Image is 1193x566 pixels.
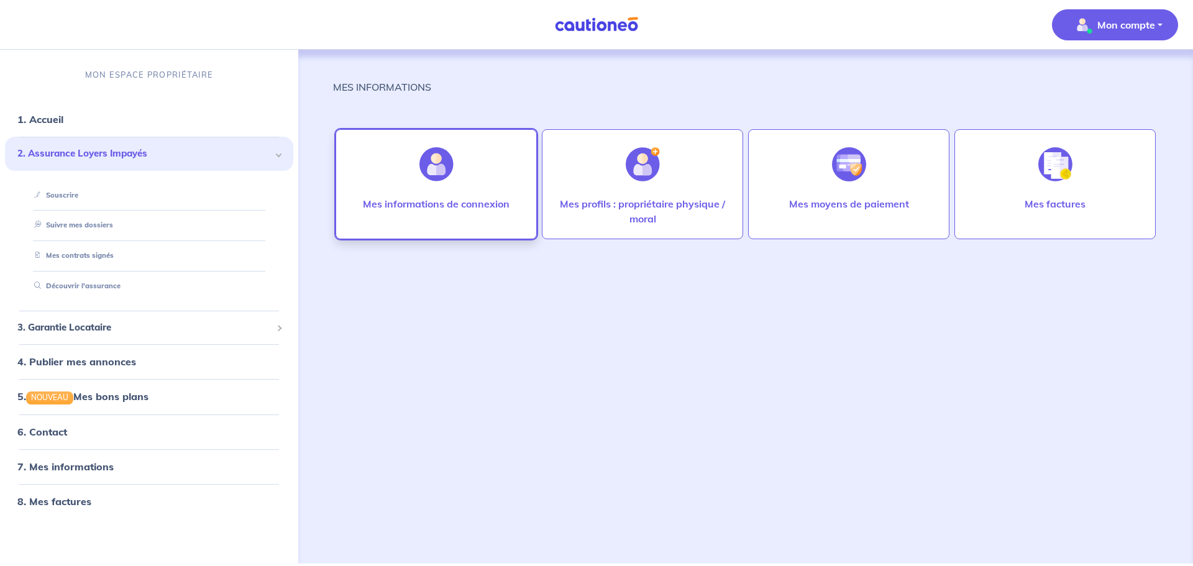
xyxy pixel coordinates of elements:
p: Mes informations de connexion [363,196,510,211]
p: Mon compte [1097,17,1155,32]
a: 8. Mes factures [17,495,91,508]
img: illu_account_add.svg [626,147,660,181]
div: Souscrire [20,185,278,206]
a: Souscrire [29,191,78,199]
button: illu_account_valid_menu.svgMon compte [1052,9,1178,40]
p: Mes factures [1025,196,1086,211]
div: 1. Accueil [5,107,293,132]
div: Mes contrats signés [20,245,278,266]
p: MON ESPACE PROPRIÉTAIRE [85,69,213,81]
div: 4. Publier mes annonces [5,349,293,374]
div: 8. Mes factures [5,489,293,514]
img: illu_credit_card_no_anim.svg [832,147,866,181]
div: 7. Mes informations [5,454,293,479]
a: 4. Publier mes annonces [17,355,136,368]
span: 3. Garantie Locataire [17,321,272,335]
a: 7. Mes informations [17,460,114,473]
a: 6. Contact [17,426,67,438]
a: Mes contrats signés [29,251,114,260]
img: illu_account_valid_menu.svg [1072,15,1092,35]
img: Cautioneo [550,17,643,32]
div: Suivre mes dossiers [20,216,278,236]
a: 1. Accueil [17,113,63,126]
div: 5.NOUVEAUMes bons plans [5,384,293,409]
p: MES INFORMATIONS [333,80,431,94]
a: Suivre mes dossiers [29,221,113,230]
img: illu_invoice.svg [1038,147,1072,181]
a: Découvrir l'assurance [29,281,121,290]
a: 5.NOUVEAUMes bons plans [17,390,149,403]
div: Découvrir l'assurance [20,276,278,296]
p: Mes moyens de paiement [789,196,909,211]
div: 2. Assurance Loyers Impayés [5,137,293,171]
span: 2. Assurance Loyers Impayés [17,147,272,161]
div: 6. Contact [5,419,293,444]
p: Mes profils : propriétaire physique / moral [555,196,730,226]
div: 3. Garantie Locataire [5,316,293,340]
img: illu_account.svg [419,147,454,181]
